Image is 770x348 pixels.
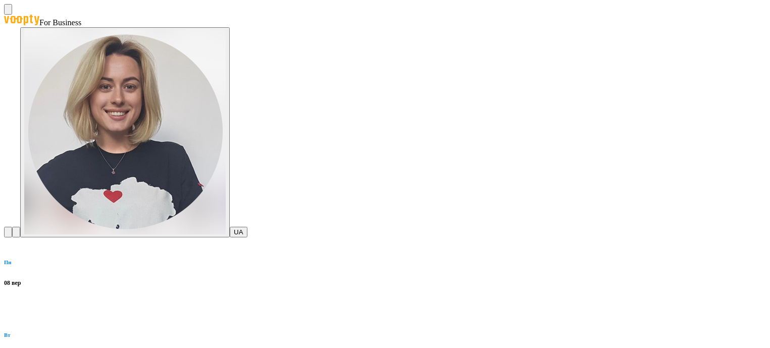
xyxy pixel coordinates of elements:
[4,15,39,25] img: Voopty Logo
[4,279,766,287] h6: 08 вер
[234,228,243,236] span: UA
[4,4,12,15] button: Menu
[230,227,247,237] button: UA
[4,332,766,338] h6: Вт
[4,259,766,265] h6: Пн
[24,29,226,234] img: 60ff81f660890b5dd62a0e88b2ac9d82.jpg
[39,18,81,27] span: For Business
